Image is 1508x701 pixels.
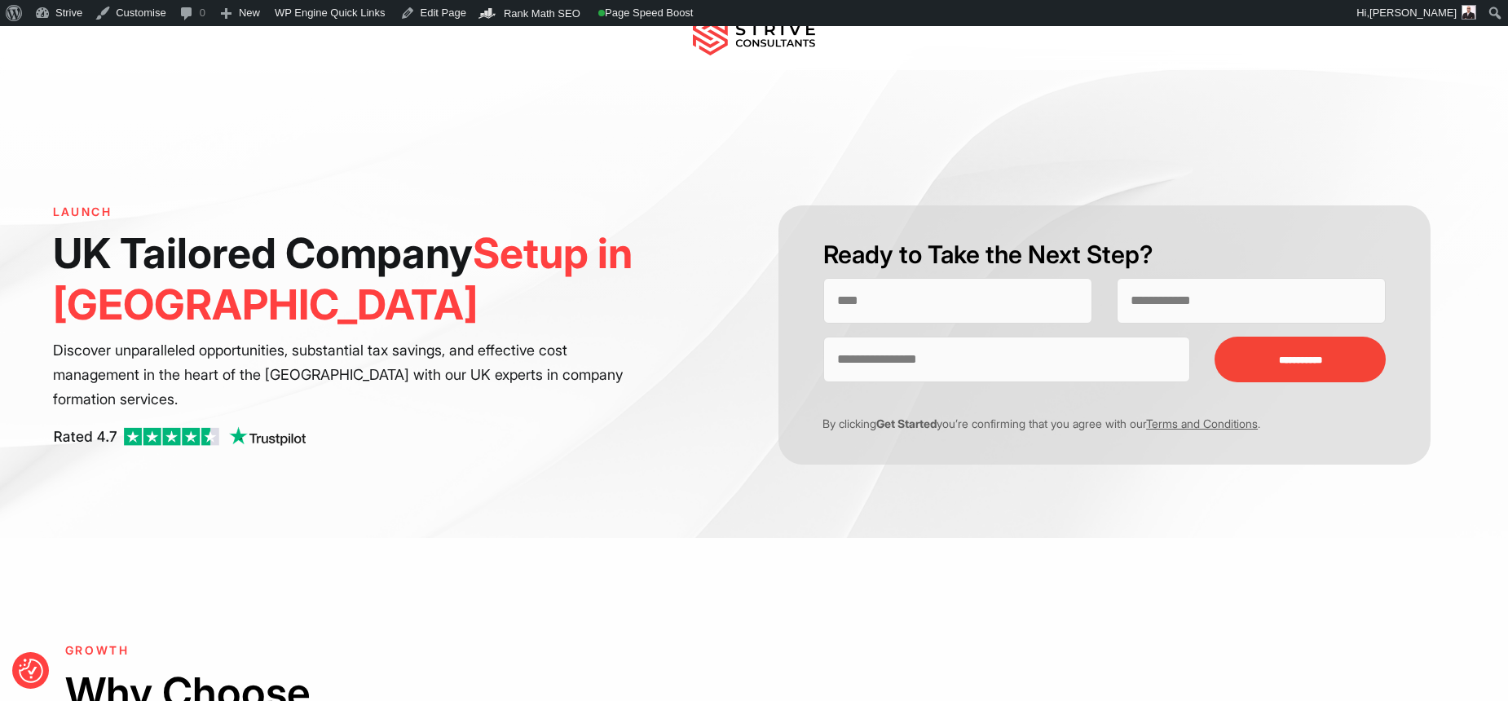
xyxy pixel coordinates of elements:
a: Terms and Conditions [1146,417,1258,430]
h2: Ready to Take the Next Step? [823,238,1386,271]
span: [PERSON_NAME] [1369,7,1457,19]
p: Discover unparalleled opportunities, substantial tax savings, and effective cost management in th... [53,338,656,412]
h6: LAUNCH [53,205,656,219]
h6: GROWTH [65,644,743,658]
span: Rank Math SEO [504,7,580,20]
strong: Get Started [876,417,937,430]
button: Consent Preferences [19,659,43,683]
p: By clicking you’re confirming that you agree with our . [811,415,1374,432]
h1: UK Tailored Company [53,227,656,330]
img: main-logo.svg [693,15,815,55]
img: Revisit consent button [19,659,43,683]
form: Contact form [754,205,1455,465]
